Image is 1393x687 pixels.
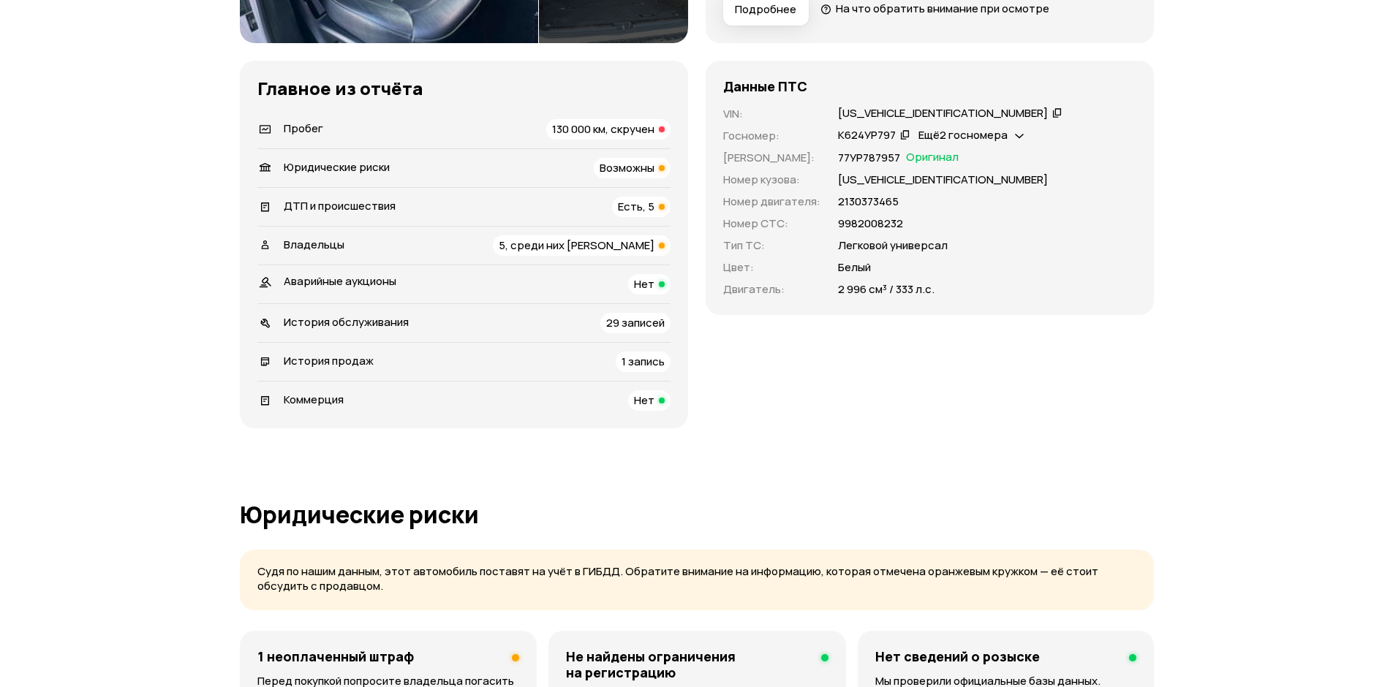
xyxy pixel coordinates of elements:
p: Белый [838,259,871,276]
p: Госномер : [723,128,820,144]
span: История продаж [284,353,374,368]
p: 2 996 см³ / 333 л.с. [838,281,935,297]
div: К624УР797 [838,128,896,143]
p: Двигатель : [723,281,820,297]
span: Пробег [284,121,323,136]
span: 130 000 км, скручен [552,121,654,137]
span: Коммерция [284,392,344,407]
h1: Юридические риски [240,501,1154,528]
p: Номер кузова : [723,172,820,188]
p: 2130373465 [838,194,899,210]
h4: Нет сведений о розыске [875,648,1040,664]
p: [PERSON_NAME] : [723,150,820,166]
div: [US_VEHICLE_IDENTIFICATION_NUMBER] [838,106,1048,121]
p: Цвет : [723,259,820,276]
span: История обслуживания [284,314,409,330]
span: Возможны [600,160,654,175]
a: На что обратить внимание при осмотре [820,1,1050,16]
span: 1 запись [622,354,665,369]
h4: Не найдены ограничения на регистрацию [566,648,809,680]
p: VIN : [723,106,820,122]
p: Номер СТС : [723,216,820,232]
p: 9982008232 [838,216,903,232]
h4: 1 неоплаченный штраф [257,648,414,664]
p: 77УР787957 [838,150,900,166]
h4: Данные ПТС [723,78,807,94]
span: Нет [634,276,654,292]
p: [US_VEHICLE_IDENTIFICATION_NUMBER] [838,172,1048,188]
span: Подробнее [735,2,796,17]
span: Аварийные аукционы [284,273,396,289]
p: Номер двигателя : [723,194,820,210]
p: Тип ТС : [723,238,820,254]
span: Ещё 2 госномера [918,127,1008,143]
span: Оригинал [906,150,959,166]
p: Легковой универсал [838,238,948,254]
span: Есть, 5 [618,199,654,214]
span: 5, среди них [PERSON_NAME] [499,238,654,253]
span: ДТП и происшествия [284,198,396,213]
h3: Главное из отчёта [257,78,671,99]
span: Нет [634,392,654,408]
span: Юридические риски [284,159,390,175]
p: Судя по нашим данным, этот автомобиль поставят на учёт в ГИБДД. Обратите внимание на информацию, ... [257,564,1136,594]
span: Владельцы [284,237,344,252]
span: На что обратить внимание при осмотре [836,1,1049,16]
span: 29 записей [606,315,665,330]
